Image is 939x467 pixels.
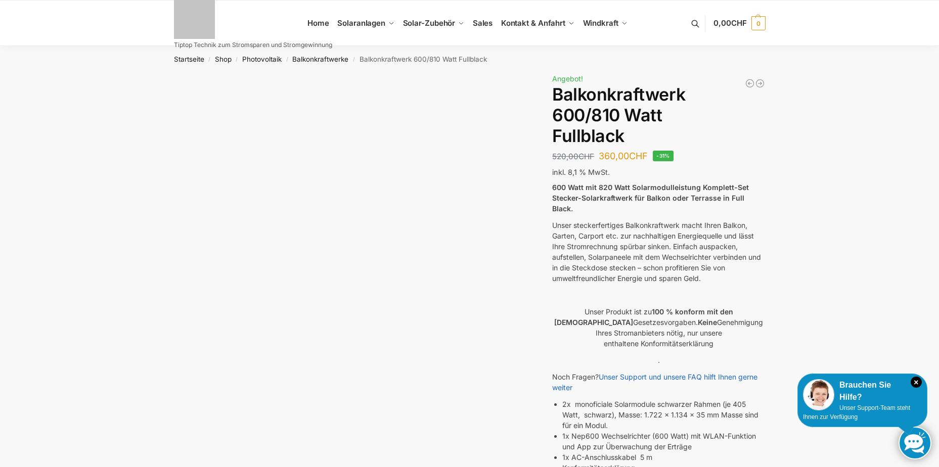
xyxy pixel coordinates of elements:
[174,42,332,48] p: Tiptop Technik zum Stromsparen und Stromgewinnung
[398,1,468,46] a: Solar-Zubehör
[497,1,578,46] a: Kontakt & Anfahrt
[552,372,757,392] a: Unser Support und unsere FAQ hilft Ihnen gerne weiter
[698,318,717,326] strong: Keine
[713,18,746,28] span: 0,00
[552,168,610,176] span: inkl. 8,1 % MwSt.
[803,379,922,403] div: Brauchen Sie Hilfe?
[337,18,385,28] span: Solaranlagen
[333,1,398,46] a: Solaranlagen
[204,56,215,64] span: /
[552,355,765,365] p: .
[292,55,348,63] a: Balkonkraftwerke
[552,74,583,83] span: Angebot!
[501,18,565,28] span: Kontakt & Anfahrt
[552,152,594,161] bdi: 520,00
[473,18,493,28] span: Sales
[552,84,765,146] h1: Balkonkraftwerk 600/810 Watt Fullblack
[578,152,594,161] span: CHF
[755,78,765,88] a: Balkonkraftwerk 405/600 Watt erweiterbar
[552,306,765,349] p: Unser Produkt ist zu Gesetzesvorgaben. Genehmigung Ihres Stromanbieters nötig, nur unsere enthalt...
[552,220,765,284] p: Unser steckerfertiges Balkonkraftwerk macht Ihren Balkon, Garten, Carport etc. zur nachhaltigen E...
[215,55,232,63] a: Shop
[745,78,755,88] a: Balkonkraftwerk 445/600 Watt Bificial
[348,56,359,64] span: /
[751,16,766,30] span: 0
[803,404,910,421] span: Unser Support-Team steht Ihnen zur Verfügung
[653,151,674,161] span: -31%
[578,1,632,46] a: Windkraft
[911,377,922,388] i: Schließen
[599,151,648,161] bdi: 360,00
[562,431,765,452] li: 1x Nep600 Wechselrichter (600 Watt) mit WLAN-Funktion und App zur Überwachung der Erträge
[156,46,783,72] nav: Breadcrumb
[232,56,242,64] span: /
[403,18,456,28] span: Solar-Zubehör
[552,371,765,393] p: Noch Fragen?
[554,307,733,326] strong: 100 % konform mit den [DEMOGRAPHIC_DATA]
[242,55,282,63] a: Photovoltaik
[468,1,497,46] a: Sales
[282,56,292,64] span: /
[552,183,749,213] strong: 600 Watt mit 820 Watt Solarmodulleistung Komplett-Set Stecker-Solarkraftwerk für Balkon oder Terr...
[629,151,648,161] span: CHF
[713,8,765,38] a: 0,00CHF 0
[583,18,618,28] span: Windkraft
[562,452,765,462] li: 1x AC-Anschlusskabel 5 m
[174,55,204,63] a: Startseite
[731,18,747,28] span: CHF
[562,399,765,431] li: 2x monoficiale Solarmodule schwarzer Rahmen (je 405 Watt, schwarz), Masse: 1.722 x 1.134 x 35 mm ...
[803,379,834,410] img: Customer service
